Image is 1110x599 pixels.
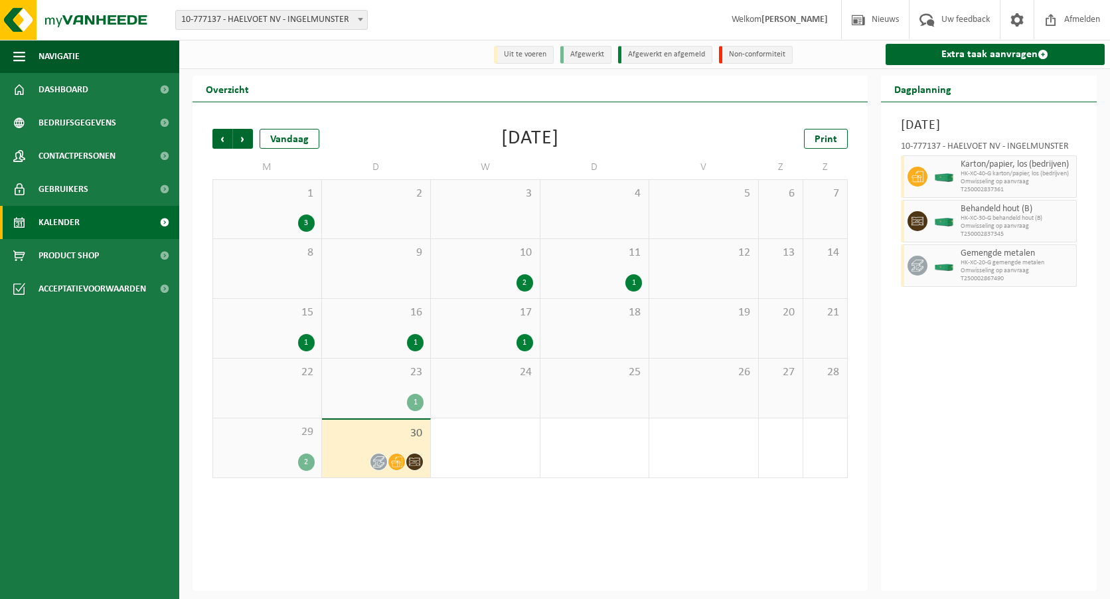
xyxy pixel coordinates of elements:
td: W [431,155,540,179]
strong: [PERSON_NAME] [761,15,828,25]
div: 10-777137 - HAELVOET NV - INGELMUNSTER [901,142,1077,155]
div: 1 [298,334,315,351]
h2: Dagplanning [881,76,965,102]
span: 22 [220,365,315,380]
span: 11 [547,246,643,260]
span: 28 [810,365,840,380]
span: 17 [437,305,533,320]
span: 10 [437,246,533,260]
span: T250002837361 [961,186,1073,194]
div: 1 [516,334,533,351]
span: 6 [765,187,796,201]
li: Afgewerkt en afgemeld [618,46,712,64]
span: 3 [437,187,533,201]
span: Volgende [233,129,253,149]
div: 1 [407,334,424,351]
span: 12 [656,246,752,260]
span: Behandeld hout (B) [961,204,1073,214]
span: 4 [547,187,643,201]
td: D [322,155,432,179]
span: 30 [329,426,424,441]
span: Contactpersonen [39,139,116,173]
div: 1 [625,274,642,292]
span: 27 [765,365,796,380]
span: 21 [810,305,840,320]
span: Print [815,134,837,145]
img: HK-XC-30-GN-00 [934,216,954,226]
span: Omwisseling op aanvraag [961,222,1073,230]
span: 18 [547,305,643,320]
div: 2 [516,274,533,292]
span: 29 [220,425,315,440]
span: Gemengde metalen [961,248,1073,259]
span: Bedrijfsgegevens [39,106,116,139]
iframe: chat widget [7,570,222,599]
li: Non-conformiteit [719,46,793,64]
span: 23 [329,365,424,380]
span: 13 [765,246,796,260]
span: Gebruikers [39,173,88,206]
span: HK-XC-40-G karton/papier, los (bedrijven) [961,170,1073,178]
td: M [212,155,322,179]
img: HK-XC-20-GN-00 [934,261,954,271]
img: HK-XC-30-GN-00 [934,172,954,182]
div: 3 [298,214,315,232]
a: Extra taak aanvragen [886,44,1105,65]
span: 26 [656,365,752,380]
a: Print [804,129,848,149]
span: T250002867490 [961,275,1073,283]
span: Karton/papier, los (bedrijven) [961,159,1073,170]
span: Product Shop [39,239,99,272]
li: Afgewerkt [560,46,611,64]
span: 10-777137 - HAELVOET NV - INGELMUNSTER [175,10,368,30]
span: Dashboard [39,73,88,106]
span: 24 [437,365,533,380]
span: 8 [220,246,315,260]
span: 19 [656,305,752,320]
span: 10-777137 - HAELVOET NV - INGELMUNSTER [176,11,367,29]
td: Z [803,155,848,179]
h2: Overzicht [193,76,262,102]
div: 2 [298,454,315,471]
span: 14 [810,246,840,260]
span: Kalender [39,206,80,239]
span: 15 [220,305,315,320]
td: V [649,155,759,179]
span: Acceptatievoorwaarden [39,272,146,305]
span: HK-XC-30-G behandeld hout (B) [961,214,1073,222]
span: 7 [810,187,840,201]
div: 1 [407,394,424,411]
span: Omwisseling op aanvraag [961,178,1073,186]
span: 2 [329,187,424,201]
span: T250002837345 [961,230,1073,238]
span: 5 [656,187,752,201]
span: 1 [220,187,315,201]
span: 9 [329,246,424,260]
li: Uit te voeren [494,46,554,64]
td: Z [759,155,803,179]
span: 16 [329,305,424,320]
h3: [DATE] [901,116,1077,135]
span: HK-XC-20-G gemengde metalen [961,259,1073,267]
div: Vandaag [260,129,319,149]
span: 25 [547,365,643,380]
span: Vorige [212,129,232,149]
span: Navigatie [39,40,80,73]
span: Omwisseling op aanvraag [961,267,1073,275]
div: [DATE] [501,129,559,149]
span: 20 [765,305,796,320]
td: D [540,155,650,179]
